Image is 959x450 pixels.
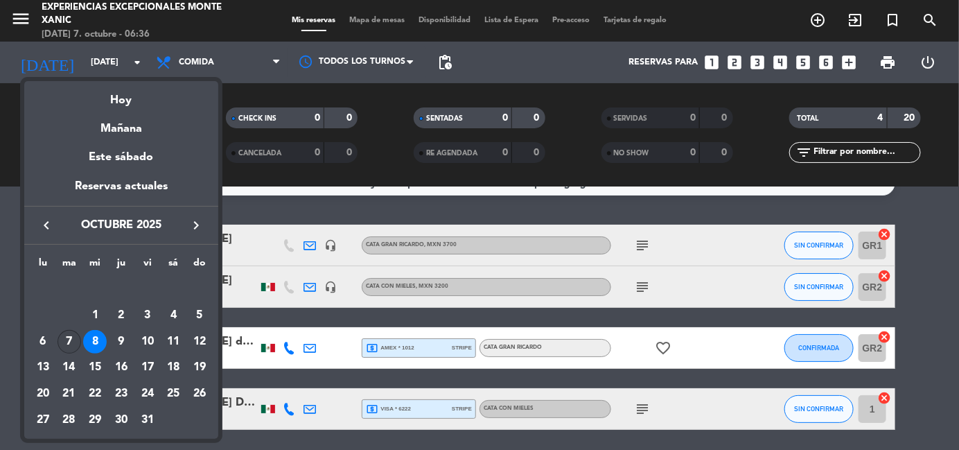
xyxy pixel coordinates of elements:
td: 3 de octubre de 2025 [134,302,161,329]
td: 24 de octubre de 2025 [134,381,161,407]
div: 14 [58,356,81,380]
div: 30 [109,408,133,432]
td: 14 de octubre de 2025 [56,355,82,381]
td: 15 de octubre de 2025 [82,355,108,381]
div: 8 [83,330,107,354]
div: 31 [136,408,159,432]
td: 8 de octubre de 2025 [82,329,108,355]
td: 30 de octubre de 2025 [108,407,134,433]
td: 28 de octubre de 2025 [56,407,82,433]
div: 24 [136,382,159,406]
i: keyboard_arrow_left [38,217,55,234]
td: 21 de octubre de 2025 [56,381,82,407]
td: OCT. [30,277,213,303]
div: 13 [31,356,55,380]
div: 2 [109,304,133,327]
button: keyboard_arrow_right [184,216,209,234]
th: jueves [108,255,134,277]
div: 22 [83,382,107,406]
i: keyboard_arrow_right [188,217,204,234]
th: martes [56,255,82,277]
div: 21 [58,382,81,406]
th: lunes [30,255,56,277]
td: 5 de octubre de 2025 [186,302,213,329]
div: 11 [161,330,185,354]
td: 29 de octubre de 2025 [82,407,108,433]
td: 19 de octubre de 2025 [186,355,213,381]
td: 18 de octubre de 2025 [161,355,187,381]
div: 3 [136,304,159,327]
div: 20 [31,382,55,406]
td: 1 de octubre de 2025 [82,302,108,329]
div: 15 [83,356,107,380]
div: 29 [83,408,107,432]
span: octubre 2025 [59,216,184,234]
div: 26 [188,382,211,406]
td: 11 de octubre de 2025 [161,329,187,355]
td: 17 de octubre de 2025 [134,355,161,381]
td: 4 de octubre de 2025 [161,302,187,329]
div: 9 [109,330,133,354]
div: Mañana [24,110,218,138]
div: 6 [31,330,55,354]
div: 17 [136,356,159,380]
div: 5 [188,304,211,327]
th: sábado [161,255,187,277]
div: 18 [161,356,185,380]
div: 19 [188,356,211,380]
div: 10 [136,330,159,354]
td: 12 de octubre de 2025 [186,329,213,355]
div: 12 [188,330,211,354]
th: viernes [134,255,161,277]
th: miércoles [82,255,108,277]
td: 25 de octubre de 2025 [161,381,187,407]
div: Hoy [24,81,218,110]
div: 23 [109,382,133,406]
button: keyboard_arrow_left [34,216,59,234]
div: 4 [161,304,185,327]
div: Reservas actuales [24,178,218,206]
td: 6 de octubre de 2025 [30,329,56,355]
div: 7 [58,330,81,354]
div: 16 [109,356,133,380]
td: 2 de octubre de 2025 [108,302,134,329]
td: 13 de octubre de 2025 [30,355,56,381]
td: 26 de octubre de 2025 [186,381,213,407]
td: 27 de octubre de 2025 [30,407,56,433]
div: Este sábado [24,138,218,177]
td: 7 de octubre de 2025 [56,329,82,355]
td: 20 de octubre de 2025 [30,381,56,407]
td: 23 de octubre de 2025 [108,381,134,407]
td: 22 de octubre de 2025 [82,381,108,407]
div: 1 [83,304,107,327]
div: 28 [58,408,81,432]
td: 16 de octubre de 2025 [108,355,134,381]
div: 25 [161,382,185,406]
th: domingo [186,255,213,277]
div: 27 [31,408,55,432]
td: 10 de octubre de 2025 [134,329,161,355]
td: 31 de octubre de 2025 [134,407,161,433]
td: 9 de octubre de 2025 [108,329,134,355]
